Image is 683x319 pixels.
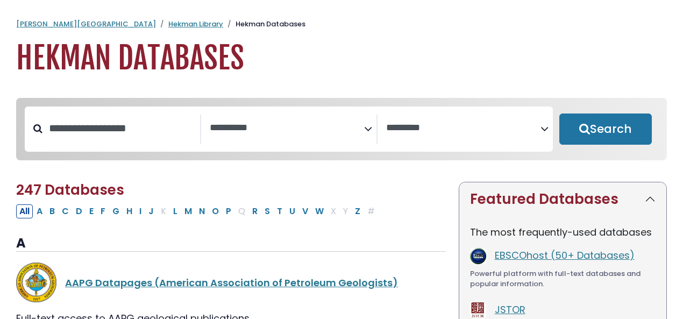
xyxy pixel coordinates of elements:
button: Submit for Search Results [559,114,652,145]
button: Filter Results I [136,204,145,218]
button: Filter Results L [170,204,181,218]
button: Filter Results F [97,204,109,218]
button: All [16,204,33,218]
button: Filter Results V [299,204,311,218]
button: Filter Results P [223,204,234,218]
button: Filter Results J [145,204,157,218]
div: Powerful platform with full-text databases and popular information. [470,268,656,289]
input: Search database by title or keyword [42,119,200,137]
button: Filter Results B [46,204,58,218]
nav: breadcrumb [16,19,667,30]
button: Filter Results D [73,204,86,218]
button: Filter Results Z [352,204,364,218]
a: AAPG Datapages (American Association of Petroleum Geologists) [65,276,398,289]
h3: A [16,236,446,252]
li: Hekman Databases [223,19,305,30]
a: Hekman Library [168,19,223,29]
a: EBSCOhost (50+ Databases) [495,249,635,262]
button: Filter Results U [286,204,298,218]
a: [PERSON_NAME][GEOGRAPHIC_DATA] [16,19,156,29]
button: Filter Results O [209,204,222,218]
textarea: Search [210,123,364,134]
p: The most frequently-used databases [470,225,656,239]
button: Filter Results C [59,204,72,218]
span: 247 Databases [16,180,124,200]
div: Alpha-list to filter by first letter of database name [16,204,379,217]
button: Filter Results T [274,204,286,218]
button: Filter Results N [196,204,208,218]
button: Filter Results W [312,204,327,218]
button: Filter Results M [181,204,195,218]
button: Filter Results E [86,204,97,218]
button: Filter Results G [109,204,123,218]
button: Filter Results S [261,204,273,218]
button: Filter Results H [123,204,136,218]
button: Featured Databases [459,182,666,216]
textarea: Search [386,123,540,134]
nav: Search filters [16,98,667,160]
button: Filter Results R [249,204,261,218]
h1: Hekman Databases [16,40,667,76]
button: Filter Results A [33,204,46,218]
a: JSTOR [495,303,525,316]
